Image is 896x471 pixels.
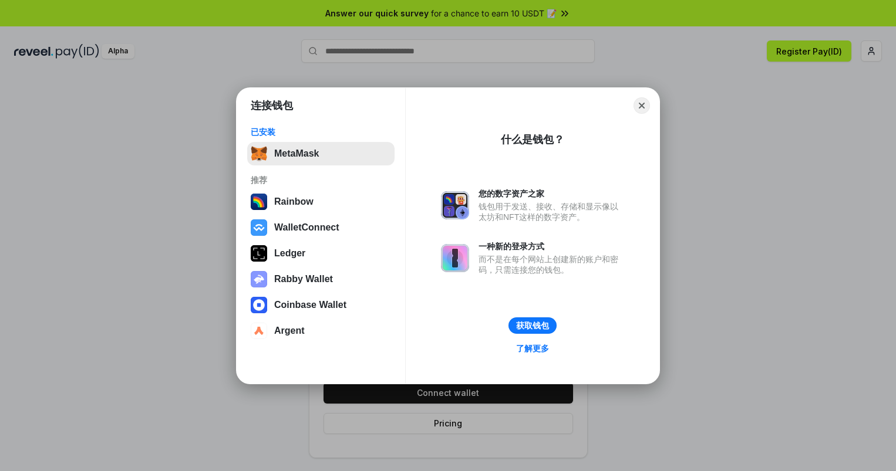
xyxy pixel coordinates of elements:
img: svg+xml,%3Csvg%20width%3D%22120%22%20height%3D%22120%22%20viewBox%3D%220%200%20120%20120%22%20fil... [251,194,267,210]
div: Rainbow [274,196,314,207]
button: Close [634,97,650,114]
div: 获取钱包 [516,320,549,331]
div: 一种新的登录方式 [479,241,624,252]
button: Ledger [247,242,395,265]
div: 什么是钱包？ [501,133,564,147]
button: Rainbow [247,190,395,214]
div: WalletConnect [274,222,339,233]
div: 您的数字资产之家 [479,188,624,199]
img: svg+xml,%3Csvg%20xmlns%3D%22http%3A%2F%2Fwww.w3.org%2F2000%2Fsvg%22%20fill%3D%22none%22%20viewBox... [251,271,267,287]
div: 了解更多 [516,343,549,354]
button: MetaMask [247,142,395,165]
div: 钱包用于发送、接收、存储和显示像以太坊和NFT这样的数字资产。 [479,201,624,222]
div: MetaMask [274,148,319,159]
div: Coinbase Wallet [274,300,346,310]
button: Argent [247,319,395,343]
div: 推荐 [251,175,391,185]
img: svg+xml,%3Csvg%20xmlns%3D%22http%3A%2F%2Fwww.w3.org%2F2000%2Fsvg%22%20width%3D%2228%22%20height%3... [251,245,267,262]
img: svg+xml,%3Csvg%20xmlns%3D%22http%3A%2F%2Fwww.w3.org%2F2000%2Fsvg%22%20fill%3D%22none%22%20viewBox... [441,191,469,219]
div: 而不是在每个网站上创建新的账户和密码，只需连接您的钱包。 [479,254,624,275]
div: Ledger [274,248,305,259]
div: Argent [274,326,305,336]
button: Rabby Wallet [247,267,395,291]
img: svg+xml,%3Csvg%20width%3D%2228%22%20height%3D%2228%22%20viewBox%3D%220%200%2028%2028%22%20fill%3D... [251,219,267,236]
a: 了解更多 [509,341,556,356]
img: svg+xml,%3Csvg%20width%3D%2228%22%20height%3D%2228%22%20viewBox%3D%220%200%2028%2028%22%20fill%3D... [251,297,267,313]
div: Rabby Wallet [274,274,333,284]
img: svg+xml,%3Csvg%20xmlns%3D%22http%3A%2F%2Fwww.w3.org%2F2000%2Fsvg%22%20fill%3D%22none%22%20viewBox... [441,244,469,272]
button: WalletConnect [247,216,395,239]
button: Coinbase Wallet [247,293,395,317]
img: svg+xml,%3Csvg%20width%3D%2228%22%20height%3D%2228%22%20viewBox%3D%220%200%2028%2028%22%20fill%3D... [251,323,267,339]
div: 已安装 [251,127,391,137]
button: 获取钱包 [508,317,557,334]
img: svg+xml,%3Csvg%20fill%3D%22none%22%20height%3D%2233%22%20viewBox%3D%220%200%2035%2033%22%20width%... [251,145,267,162]
h1: 连接钱包 [251,99,293,113]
